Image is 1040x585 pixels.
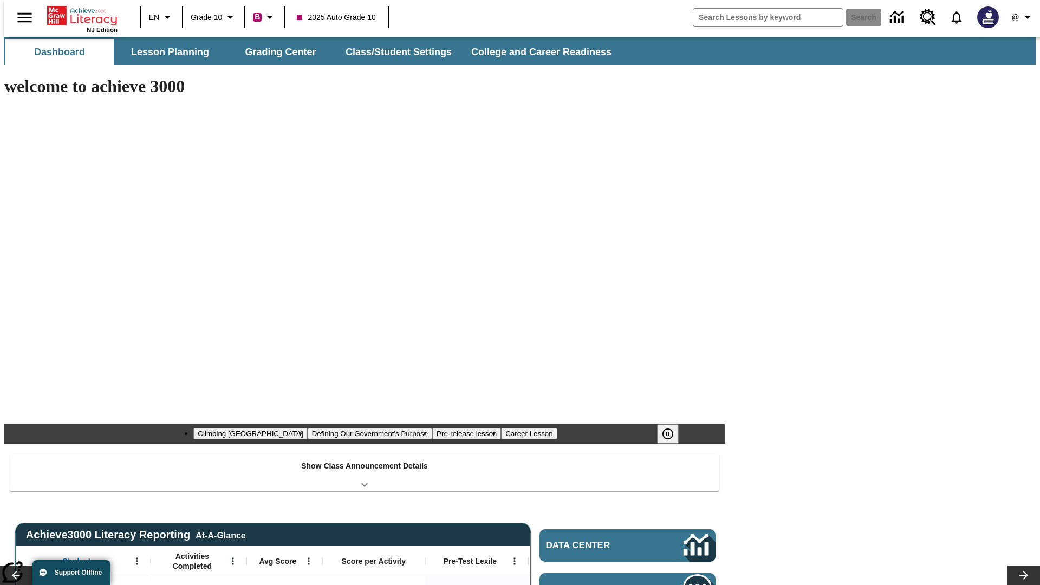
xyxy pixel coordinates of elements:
span: Pre-Test Lexile [444,556,497,566]
button: Grade: Grade 10, Select a grade [186,8,241,27]
a: Data Center [883,3,913,32]
button: Select a new avatar [971,3,1005,31]
span: Achieve3000 Literacy Reporting [26,529,246,541]
span: @ [1011,12,1019,23]
span: NJ Edition [87,27,118,33]
div: Pause [657,424,690,444]
div: SubNavbar [4,39,621,65]
button: Open Menu [129,553,145,569]
button: Slide 2 Defining Our Government's Purpose [308,428,432,439]
a: Resource Center, Will open in new tab [913,3,942,32]
div: Show Class Announcement Details [10,454,719,491]
button: Open Menu [301,553,317,569]
button: Support Offline [32,560,110,585]
button: Profile/Settings [1005,8,1040,27]
button: Lesson carousel, Next [1007,565,1040,585]
span: EN [149,12,159,23]
span: B [255,10,260,24]
a: Data Center [539,529,716,562]
div: At-A-Glance [196,529,245,541]
button: Slide 1 Climbing Mount Tai [193,428,307,439]
span: Support Offline [55,569,102,576]
button: Open Menu [506,553,523,569]
span: Avg Score [259,556,296,566]
button: Open side menu [9,2,41,34]
button: Pause [657,424,679,444]
button: Open Menu [225,553,241,569]
span: Data Center [546,540,647,551]
button: Language: EN, Select a language [144,8,179,27]
button: Slide 3 Pre-release lesson [432,428,501,439]
button: Boost Class color is violet red. Change class color [249,8,281,27]
span: Grade 10 [191,12,222,23]
button: College and Career Readiness [463,39,620,65]
span: Activities Completed [157,551,228,571]
button: Class/Student Settings [337,39,460,65]
span: Student [62,556,90,566]
button: Dashboard [5,39,114,65]
h1: welcome to achieve 3000 [4,76,725,96]
img: Avatar [977,6,999,28]
div: SubNavbar [4,37,1036,65]
p: Show Class Announcement Details [301,460,428,472]
a: Notifications [942,3,971,31]
button: Grading Center [226,39,335,65]
input: search field [693,9,843,26]
span: 2025 Auto Grade 10 [297,12,375,23]
span: Score per Activity [342,556,406,566]
a: Home [47,5,118,27]
div: Home [47,4,118,33]
button: Slide 4 Career Lesson [501,428,557,439]
button: Lesson Planning [116,39,224,65]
